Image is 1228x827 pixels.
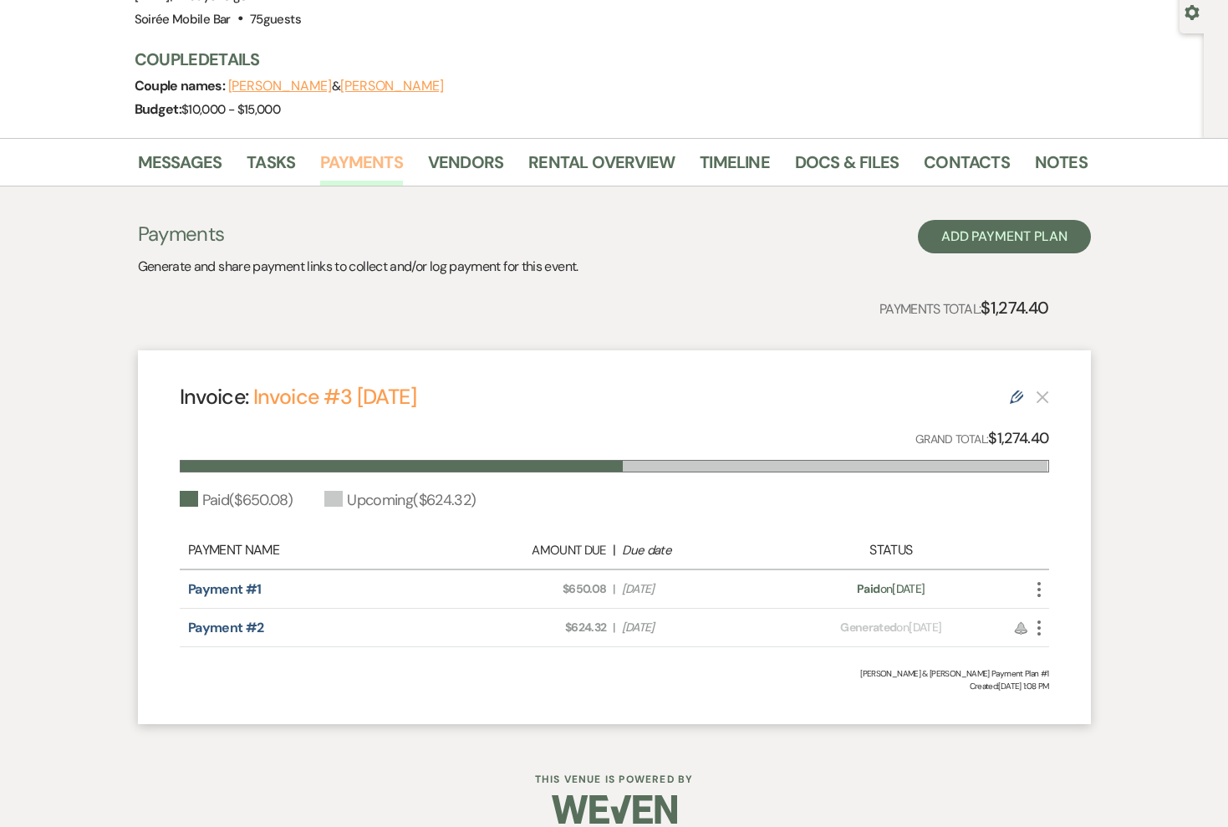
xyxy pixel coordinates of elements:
h3: Couple Details [135,48,1071,71]
span: [DATE] [622,580,776,598]
a: Rental Overview [528,149,675,186]
span: | [613,580,614,598]
div: | [444,540,785,560]
strong: $1,274.40 [981,297,1048,319]
button: [PERSON_NAME] [340,79,444,93]
span: $650.08 [452,580,606,598]
span: Created: [DATE] 1:08 PM [180,680,1049,692]
div: Due date [622,541,776,560]
a: Invoice #3 [DATE] [253,383,416,411]
strong: $1,274.40 [988,428,1048,448]
span: 75 guests [250,11,301,28]
a: Tasks [247,149,295,186]
a: Notes [1035,149,1088,186]
button: Add Payment Plan [918,220,1091,253]
span: [DATE] [622,619,776,636]
span: Soirée Mobile Bar [135,11,231,28]
button: [PERSON_NAME] [228,79,332,93]
a: Docs & Files [795,149,899,186]
span: | [613,619,614,636]
span: Couple names: [135,77,228,94]
div: Payment Name [188,540,444,560]
div: Upcoming ( $624.32 ) [324,489,476,512]
h3: Payments [138,220,578,248]
span: & [228,78,444,94]
div: on [DATE] [784,580,997,598]
a: Payment #2 [188,619,264,636]
p: Payments Total: [879,294,1049,321]
p: Generate and share payment links to collect and/or log payment for this event. [138,256,578,278]
a: Messages [138,149,222,186]
a: Payment #1 [188,580,262,598]
div: on [DATE] [784,619,997,636]
div: Status [784,540,997,560]
p: Grand Total: [915,426,1049,451]
a: Payments [320,149,403,186]
a: Timeline [700,149,770,186]
button: Open lead details [1185,3,1200,19]
span: $624.32 [452,619,606,636]
div: [PERSON_NAME] & [PERSON_NAME] Payment Plan #1 [180,667,1049,680]
a: Vendors [428,149,503,186]
span: Budget: [135,100,182,118]
button: This payment plan cannot be deleted because it contains links that have been paid through Weven’s... [1036,390,1049,404]
div: Paid ( $650.08 ) [180,489,293,512]
h4: Invoice: [180,382,416,411]
span: $10,000 - $15,000 [181,101,280,118]
a: Contacts [924,149,1010,186]
span: Generated [840,620,896,635]
span: Paid [857,581,879,596]
div: Amount Due [452,541,606,560]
